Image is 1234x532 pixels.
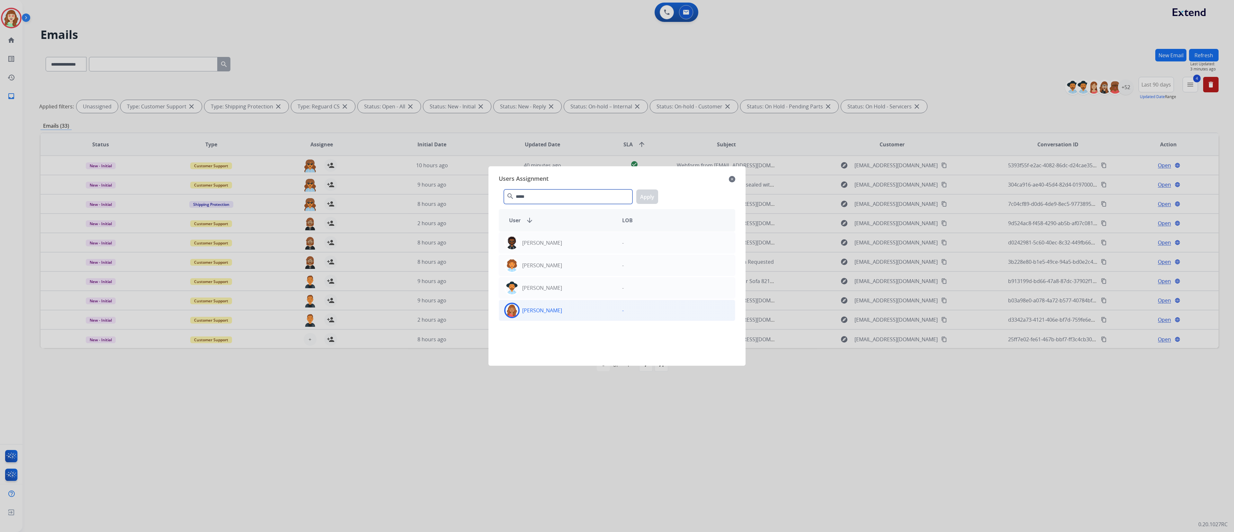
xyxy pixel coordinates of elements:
[522,239,562,247] p: [PERSON_NAME]
[499,174,549,184] span: Users Assignment
[504,216,617,224] div: User
[622,307,624,314] p: -
[522,284,562,292] p: [PERSON_NAME]
[522,307,562,314] p: [PERSON_NAME]
[622,284,624,292] p: -
[526,216,533,224] mat-icon: arrow_downward
[506,192,514,200] mat-icon: search
[622,261,624,269] p: -
[522,261,562,269] p: [PERSON_NAME]
[636,189,658,204] button: Apply
[622,216,633,224] span: LOB
[622,239,624,247] p: -
[729,175,735,183] mat-icon: close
